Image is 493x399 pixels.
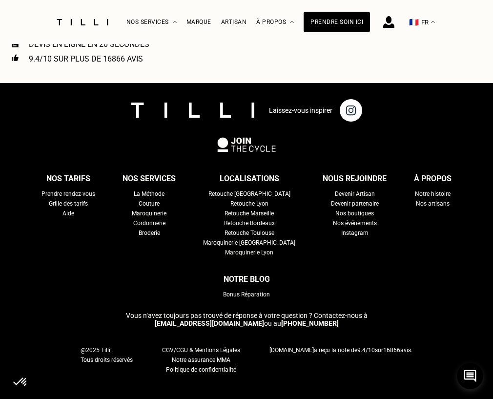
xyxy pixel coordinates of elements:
span: Notre assurance MMA [172,357,230,363]
a: Nos événements [333,218,377,228]
a: Prendre rendez-vous [41,189,95,199]
a: Politique de confidentialité [162,365,240,375]
div: Localisations [220,171,279,186]
div: Nous rejoindre [323,171,387,186]
span: @2025 Tilli [81,345,133,355]
div: Notre blog [224,272,270,287]
img: Logo du service de couturière Tilli [53,19,112,25]
a: Retouche Marseille [225,209,274,218]
img: icône connexion [383,16,394,28]
a: Maroquinerie Lyon [225,248,273,257]
span: Vous n‘avez toujours pas trouvé de réponse à votre question ? Contactez-nous à [126,312,368,319]
a: Prendre soin ici [304,12,370,32]
p: 9.4/10 sur plus de 16866 avis [29,54,143,63]
a: Maroquinerie [GEOGRAPHIC_DATA] [203,238,295,248]
a: La Méthode [134,189,164,199]
a: Nos artisans [416,199,450,209]
img: Menu déroulant à propos [290,21,294,23]
span: 10 [368,347,375,354]
span: 16866 [383,347,400,354]
a: Grille des tarifs [49,199,88,209]
img: Icon [12,54,19,61]
a: Devenir Artisan [335,189,375,199]
span: a reçu la note de sur avis. [269,347,412,354]
a: Broderie [139,228,160,238]
div: Nos tarifs [46,171,90,186]
span: Politique de confidentialité [166,366,236,373]
a: Aide [62,209,74,218]
a: CGV/CGU & Mentions Légales [162,345,240,355]
a: Nos boutiques [335,209,374,218]
a: Notre histoire [415,189,451,199]
span: CGV/CGU & Mentions Légales [162,347,240,354]
a: Retouche [GEOGRAPHIC_DATA] [208,189,290,199]
a: Retouche Bordeaux [224,218,275,228]
button: 🇫🇷 FR [404,0,440,44]
a: Devenir partenaire [331,199,379,209]
span: Tous droits réservés [81,355,133,365]
div: Nos services [123,171,176,186]
div: Nos services [126,0,177,44]
span: 9.4 [357,347,366,354]
img: logo Join The Cycle [217,137,276,152]
p: Laissez-vous inspirer [269,106,332,114]
span: / [357,347,375,354]
div: À propos [256,0,294,44]
a: Retouche Lyon [230,199,268,209]
span: [DOMAIN_NAME] [269,347,314,354]
a: Maroquinerie [132,209,166,218]
a: Instagram [341,228,369,238]
img: logo Tilli [131,103,254,118]
p: Devis en ligne en 20 secondes [29,40,149,49]
img: page instagram de Tilli une retoucherie à domicile [340,99,362,122]
a: [PHONE_NUMBER] [281,319,339,327]
a: Cordonnerie [133,218,165,228]
a: Artisan [221,19,247,25]
div: À propos [414,171,452,186]
img: Menu déroulant [173,21,177,23]
a: Bonus Réparation [223,290,270,299]
a: [EMAIL_ADDRESS][DOMAIN_NAME] [155,319,264,327]
a: Notre assurance MMA [162,355,240,365]
a: Retouche Toulouse [225,228,274,238]
span: 🇫🇷 [409,18,419,27]
a: Couture [139,199,160,209]
a: Marque [186,19,211,25]
img: menu déroulant [431,21,435,23]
